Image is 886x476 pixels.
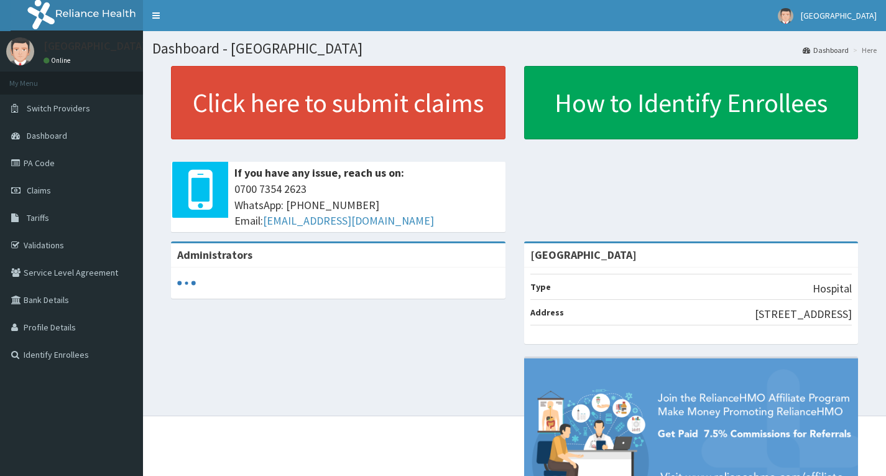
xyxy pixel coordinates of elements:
span: Dashboard [27,130,67,141]
p: [GEOGRAPHIC_DATA] [44,40,146,52]
b: Administrators [177,248,252,262]
strong: [GEOGRAPHIC_DATA] [530,248,637,262]
span: Switch Providers [27,103,90,114]
b: If you have any issue, reach us on: [234,166,404,180]
span: [GEOGRAPHIC_DATA] [801,10,877,21]
svg: audio-loading [177,274,196,292]
li: Here [850,45,877,55]
a: Dashboard [803,45,849,55]
h1: Dashboard - [GEOGRAPHIC_DATA] [152,40,877,57]
b: Type [530,281,551,292]
img: User Image [778,8,793,24]
img: User Image [6,37,34,65]
b: Address [530,307,564,318]
p: [STREET_ADDRESS] [755,306,852,322]
p: Hospital [813,281,852,297]
span: Tariffs [27,212,49,223]
span: 0700 7354 2623 WhatsApp: [PHONE_NUMBER] Email: [234,181,499,229]
a: Online [44,56,73,65]
a: How to Identify Enrollees [524,66,859,139]
a: [EMAIL_ADDRESS][DOMAIN_NAME] [263,213,434,228]
a: Click here to submit claims [171,66,505,139]
span: Claims [27,185,51,196]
